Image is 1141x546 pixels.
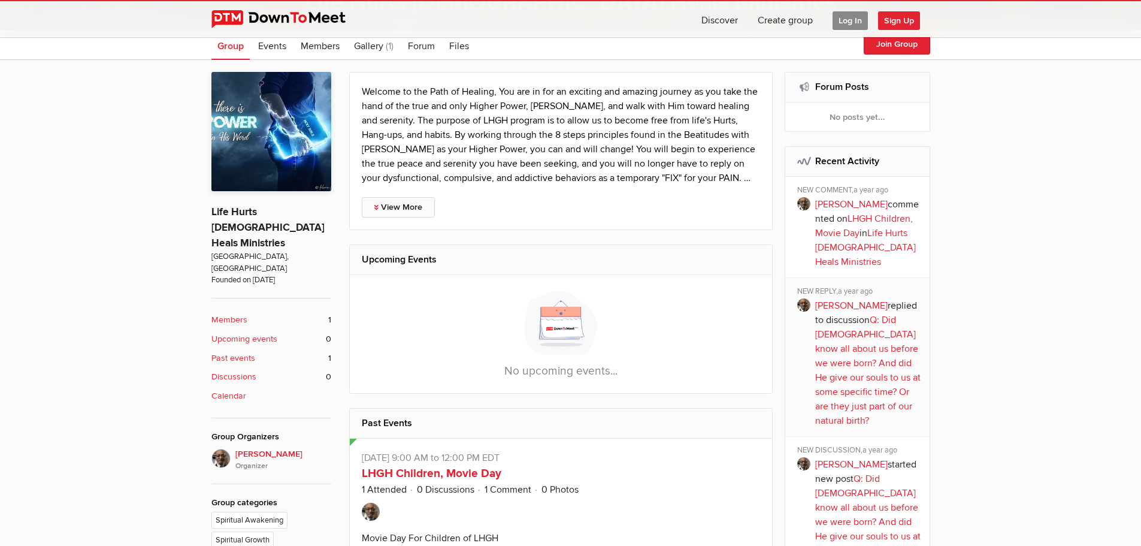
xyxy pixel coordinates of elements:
[362,85,761,185] p: Welcome to the Path of Healing, You are in for an exciting and amazing journey as you take the ha...
[386,40,394,52] span: (1)
[211,449,231,468] img: William Jeffers III
[815,458,888,470] a: [PERSON_NAME]
[328,313,331,327] span: 1
[362,197,435,218] a: View More
[211,370,331,384] a: Discussions 0
[878,1,930,37] a: Sign Up
[797,185,921,197] div: NEW COMMENT,
[417,484,474,496] a: 0 Discussions
[362,451,761,465] p: [DATE] 9:00 AM to 12:00 PM EDT
[408,40,435,52] span: Forum
[541,484,579,496] a: 0 Photos
[211,72,331,191] img: Life Hurts God Heals Ministries
[854,185,888,195] span: a year ago
[815,298,921,428] p: replied to discussion
[217,40,244,52] span: Group
[815,197,921,269] p: commented on in
[823,1,877,37] a: Log In
[211,274,331,286] span: Founded on [DATE]
[211,449,331,472] a: [PERSON_NAME]Organizer
[211,313,247,327] b: Members
[785,102,930,131] div: No posts yet...
[692,1,747,37] a: Discover
[295,30,346,60] a: Members
[362,409,761,438] h2: Past Events
[815,198,888,210] a: [PERSON_NAME]
[797,286,921,298] div: NEW REPLY,
[815,213,913,239] a: LHGH Children, Movie Day
[748,1,822,37] a: Create group
[328,352,331,365] span: 1
[862,445,897,455] span: a year ago
[815,81,869,93] a: Forum Posts
[211,333,277,346] b: Upcoming events
[326,370,331,384] span: 0
[815,227,916,268] a: Life Hurts [DEMOGRAPHIC_DATA] Heals Ministries
[211,352,255,365] b: Past events
[443,30,475,60] a: Files
[815,314,921,427] a: Q: Did [DEMOGRAPHIC_DATA] know all about us before we were born? And did He give our souls to us ...
[258,40,286,52] span: Events
[211,390,331,403] a: Calendar
[362,245,761,274] h2: Upcoming Events
[833,11,868,30] span: Log In
[301,40,340,52] span: Members
[362,466,501,481] a: LHGH Children, Movie Day
[838,286,873,296] span: a year ago
[449,40,469,52] span: Files
[402,30,441,60] a: Forum
[348,30,399,60] a: Gallery (1)
[235,461,331,472] i: Organizer
[354,40,383,52] span: Gallery
[815,300,888,312] a: [PERSON_NAME]
[362,503,380,521] img: William Jeffers III
[485,484,531,496] a: 1 Comment
[362,532,498,544] div: Movie Day For Children of LHGH
[211,333,331,346] a: Upcoming events 0
[326,333,331,346] span: 0
[211,313,331,327] a: Members 1
[211,352,331,365] a: Past events 1
[864,34,930,55] button: Join Group
[350,275,773,393] div: No upcoming events...
[362,484,407,496] a: 1 Attended
[211,251,331,274] span: [GEOGRAPHIC_DATA], [GEOGRAPHIC_DATA]
[797,445,921,457] div: NEW DISCUSSION,
[211,370,256,384] b: Discussions
[235,448,331,472] span: [PERSON_NAME]
[211,10,364,28] img: DownToMeet
[211,430,331,444] div: Group Organizers
[878,11,920,30] span: Sign Up
[211,30,250,60] a: Group
[252,30,292,60] a: Events
[211,496,331,509] div: Group categories
[797,147,918,176] h2: Recent Activity
[211,390,246,403] b: Calendar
